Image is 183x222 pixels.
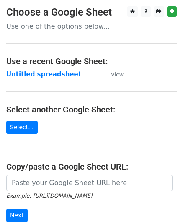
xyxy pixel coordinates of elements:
a: Untitled spreadsheet [6,71,81,78]
input: Paste your Google Sheet URL here [6,175,173,191]
h3: Choose a Google Sheet [6,6,177,18]
input: Next [6,209,28,222]
h4: Use a recent Google Sheet: [6,56,177,66]
h4: Copy/paste a Google Sheet URL: [6,162,177,172]
h4: Select another Google Sheet: [6,104,177,115]
a: View [103,71,124,78]
p: Use one of the options below... [6,22,177,31]
a: Select... [6,121,38,134]
small: View [111,71,124,78]
small: Example: [URL][DOMAIN_NAME] [6,193,92,199]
